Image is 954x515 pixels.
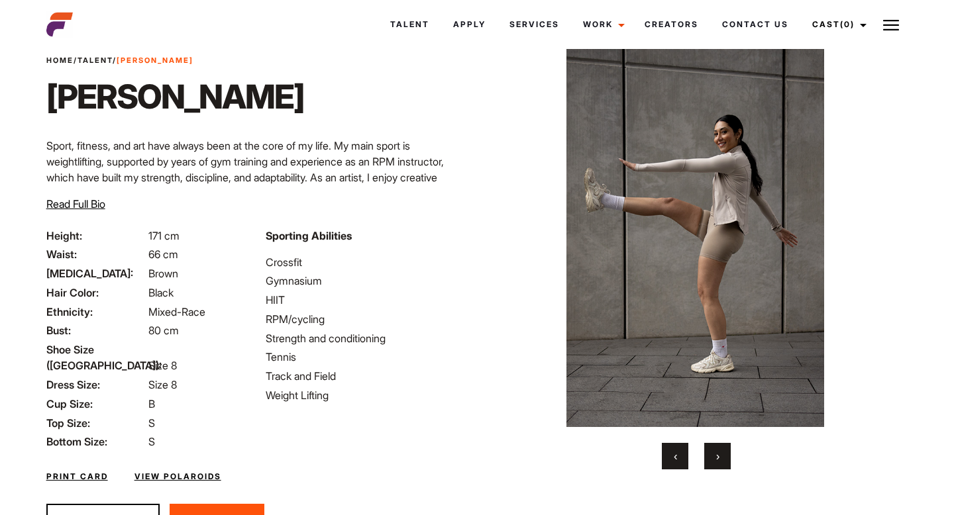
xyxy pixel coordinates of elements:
[266,330,469,346] li: Strength and conditioning
[46,56,74,65] a: Home
[148,397,155,410] span: B
[46,265,146,281] span: [MEDICAL_DATA]:
[46,246,146,262] span: Waist:
[46,138,469,201] p: Sport, fitness, and art have always been at the core of my life. My main sport is weightlifting, ...
[674,449,677,463] span: Previous
[266,254,469,270] li: Crossfit
[46,228,146,244] span: Height:
[266,349,469,365] li: Tennis
[134,471,221,483] a: View Polaroids
[266,229,352,242] strong: Sporting Abilities
[883,17,899,33] img: Burger icon
[46,377,146,393] span: Dress Size:
[46,322,146,338] span: Bust:
[266,387,469,403] li: Weight Lifting
[378,7,441,42] a: Talent
[800,7,874,42] a: Cast(0)
[148,286,174,299] span: Black
[840,19,855,29] span: (0)
[571,7,633,42] a: Work
[46,396,146,412] span: Cup Size:
[46,304,146,320] span: Ethnicity:
[148,378,177,391] span: Size 8
[266,273,469,289] li: Gymnasium
[46,196,105,212] button: Read Full Bio
[148,248,178,261] span: 66 cm
[148,229,180,242] span: 171 cm
[148,359,177,372] span: Size 8
[46,471,108,483] a: Print Card
[148,305,205,318] span: Mixed-Race
[46,77,304,117] h1: [PERSON_NAME]
[148,324,179,337] span: 80 cm
[148,435,155,448] span: S
[46,434,146,449] span: Bottom Size:
[148,267,178,280] span: Brown
[46,197,105,211] span: Read Full Bio
[78,56,113,65] a: Talent
[148,416,155,430] span: S
[441,7,498,42] a: Apply
[46,415,146,431] span: Top Size:
[266,311,469,327] li: RPM/cycling
[46,55,193,66] span: / /
[46,342,146,373] span: Shoe Size ([GEOGRAPHIC_DATA]):
[710,7,800,42] a: Contact Us
[46,11,73,38] img: cropped-aefm-brand-fav-22-square.png
[266,292,469,308] li: HIIT
[716,449,719,463] span: Next
[498,7,571,42] a: Services
[633,7,710,42] a: Creators
[117,56,193,65] strong: [PERSON_NAME]
[46,285,146,301] span: Hair Color:
[266,368,469,384] li: Track and Field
